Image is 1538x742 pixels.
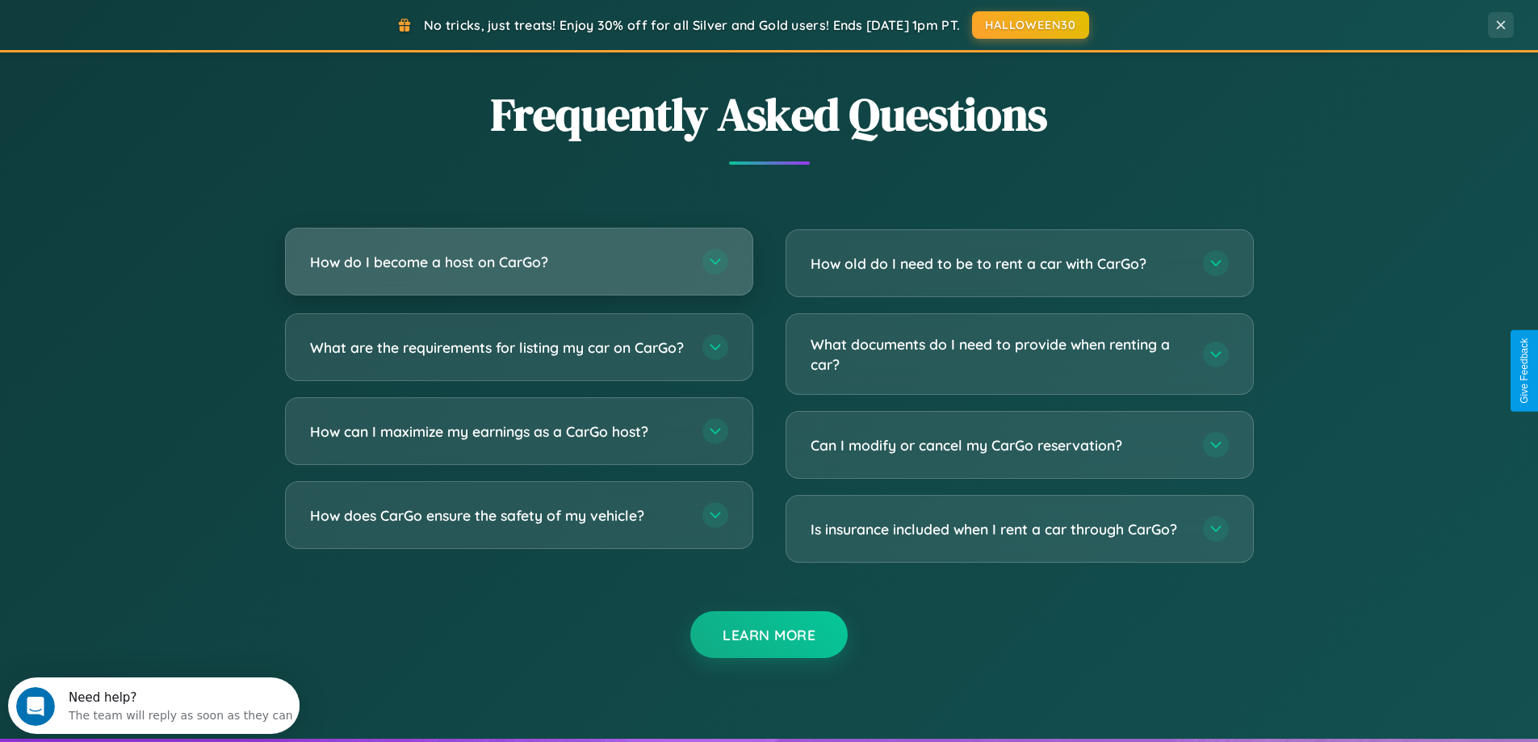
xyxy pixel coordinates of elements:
[310,252,686,272] h3: How do I become a host on CarGo?
[811,254,1187,274] h3: How old do I need to be to rent a car with CarGo?
[285,83,1254,145] h2: Frequently Asked Questions
[310,337,686,358] h3: What are the requirements for listing my car on CarGo?
[811,334,1187,374] h3: What documents do I need to provide when renting a car?
[61,27,285,44] div: The team will reply as soon as they can
[6,6,300,51] div: Open Intercom Messenger
[811,519,1187,539] h3: Is insurance included when I rent a car through CarGo?
[972,11,1089,39] button: HALLOWEEN30
[424,17,960,33] span: No tricks, just treats! Enjoy 30% off for all Silver and Gold users! Ends [DATE] 1pm PT.
[16,687,55,726] iframe: Intercom live chat
[61,14,285,27] div: Need help?
[811,435,1187,455] h3: Can I modify or cancel my CarGo reservation?
[310,505,686,526] h3: How does CarGo ensure the safety of my vehicle?
[1519,338,1530,404] div: Give Feedback
[8,677,300,734] iframe: Intercom live chat discovery launcher
[310,421,686,442] h3: How can I maximize my earnings as a CarGo host?
[690,611,848,658] button: Learn More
